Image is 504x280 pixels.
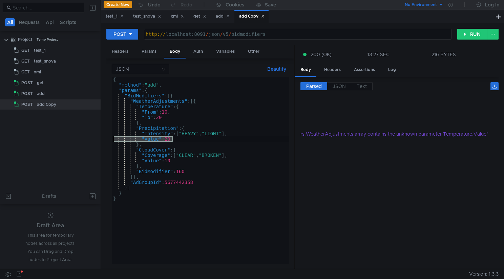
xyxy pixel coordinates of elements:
[215,123,499,130] div: :
[181,1,192,9] div: Redo
[171,13,184,20] div: xml
[133,13,161,20] div: test_snova
[311,51,332,58] span: 200 (OK)
[21,99,33,110] span: POST
[349,64,380,76] div: Assertions
[148,1,161,9] div: Undo
[113,30,126,38] div: POST
[457,29,487,40] button: RUN
[37,99,56,110] div: add Copy
[37,34,58,45] div: Temp Project
[319,64,346,76] div: Headers
[265,65,289,73] button: Beautify
[21,56,30,66] span: GET
[225,108,489,115] div: {}
[21,67,30,77] span: GET
[242,138,490,145] div: "Invalid request"
[265,2,276,7] div: Save
[240,115,490,123] div: "3377739962029998770"
[58,18,78,26] button: Scripts
[216,13,230,20] div: add
[405,2,437,8] div: No Environment
[239,13,265,20] div: add Copy
[106,13,124,20] div: test_1
[215,138,499,145] div: :
[164,45,186,59] div: Body
[21,45,30,55] span: GET
[104,1,132,8] button: Create New
[357,83,367,89] span: Text
[106,29,138,40] button: POST
[226,1,244,9] div: Cookies
[106,45,134,58] div: Headers
[383,64,401,76] div: Log
[306,83,322,89] span: Parsed
[295,64,316,77] div: Body
[34,45,46,55] div: test_1
[34,56,56,66] div: test_snova
[18,34,33,45] div: Project
[211,45,240,58] div: Variables
[432,51,456,57] div: 216 BYTES
[242,130,490,138] div: "An item in the BidModifiers.WeatherAdjustments array contains the unknown parameter Temperature....
[193,13,206,20] div: get
[243,45,265,58] div: Other
[21,78,33,88] span: POST
[333,83,346,89] span: JSON
[44,18,56,26] button: Api
[13,4,80,11] input: Search...
[34,67,41,77] div: xml
[37,78,44,88] div: get
[5,18,15,26] button: All
[21,89,33,99] span: POST
[17,18,42,26] button: Requests
[485,1,499,9] div: Log In
[37,89,45,99] div: add
[215,115,499,123] div: :
[204,100,489,108] div: {}
[136,45,162,58] div: Params
[367,51,390,57] div: 13.27 SEC
[42,192,56,200] div: Drafts
[469,269,499,279] span: Version: 1.3.3
[215,130,499,138] div: :
[241,123,490,130] div: 8000
[188,45,208,58] div: Auth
